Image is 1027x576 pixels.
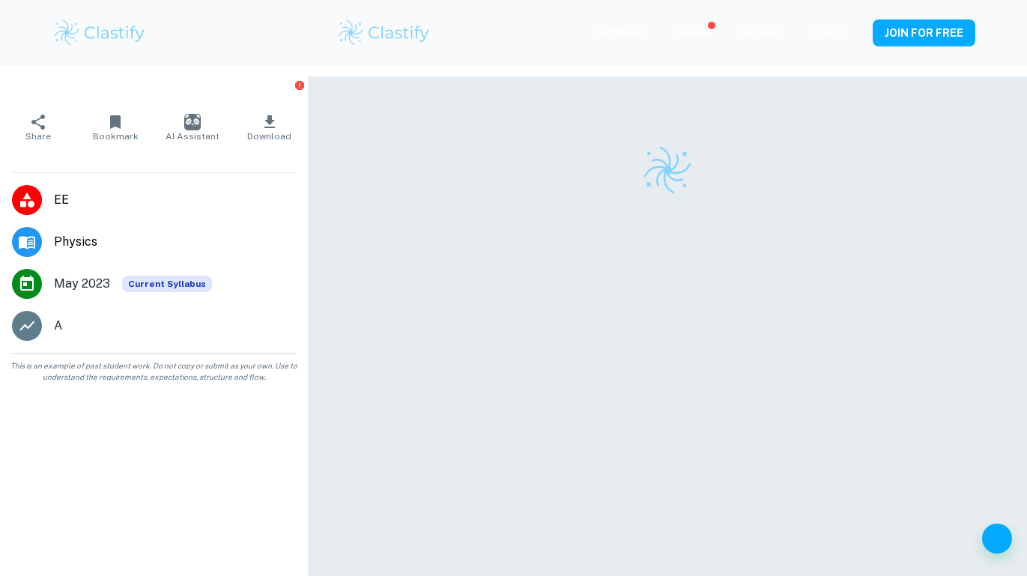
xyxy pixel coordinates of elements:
span: Share [25,131,51,142]
img: Clastify logo [52,18,148,48]
button: Download [231,106,308,148]
button: JOIN FOR FREE [873,19,975,46]
span: Physics [54,233,296,251]
span: Bookmark [93,131,139,142]
a: Schools [742,27,784,39]
span: AI Assistant [166,131,219,142]
p: Review [676,25,712,42]
p: A [54,317,62,335]
button: Bookmark [77,106,154,148]
img: Clastify logo [336,18,431,48]
span: This is an example of past student work. Do not copy or submit as your own. Use to understand the... [6,360,302,383]
div: This exemplar is based on the current syllabus. Feel free to refer to it for inspiration/ideas wh... [122,276,212,292]
img: Clastify logo [641,144,694,196]
span: EE [54,191,296,209]
button: Help and Feedback [982,524,1012,554]
span: Current Syllabus [122,276,212,292]
button: Report issue [294,79,305,91]
a: Login [814,27,843,39]
span: Download [247,131,291,142]
img: AI Assistant [184,114,201,130]
span: May 2023 [54,275,110,293]
button: AI Assistant [154,106,231,148]
p: Exemplars [591,24,646,40]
